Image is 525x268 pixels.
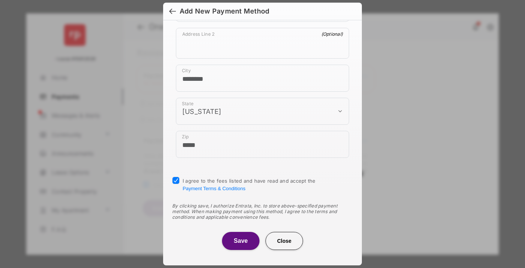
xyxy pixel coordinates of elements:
div: payment_method_screening[postal_addresses][locality] [176,65,349,92]
div: payment_method_screening[postal_addresses][postalCode] [176,131,349,158]
button: I agree to the fees listed and have read and accept the [183,186,245,191]
div: payment_method_screening[postal_addresses][administrativeArea] [176,98,349,125]
div: payment_method_screening[postal_addresses][addressLine2] [176,28,349,59]
div: By clicking save, I authorize Entrata, Inc. to store above-specified payment method. When making ... [172,203,353,220]
button: Save [222,232,259,250]
span: I agree to the fees listed and have read and accept the [183,178,316,191]
button: Close [265,232,303,250]
div: Add New Payment Method [180,7,269,15]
